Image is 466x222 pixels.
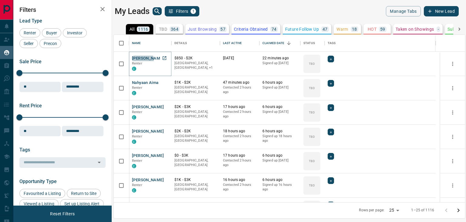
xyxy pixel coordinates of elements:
p: Signed up 18 hours ago [262,134,297,143]
span: + [330,202,332,208]
div: condos.ca [132,67,136,71]
span: + [330,56,332,62]
div: Set up Listing Alert [60,199,104,208]
button: New Lead [424,6,459,16]
p: TBD [309,134,315,139]
p: [DATE] [223,56,256,61]
span: Opportunity Type [19,179,57,184]
div: Details [171,35,220,52]
p: Signed up [DATE] [262,109,297,114]
span: Lead Type [19,18,42,24]
p: 14 hours ago [223,202,256,207]
span: Sale Price [19,59,42,64]
span: Renter [132,110,142,114]
p: Signed up [DATE] [262,61,297,66]
p: 57 [220,27,225,31]
button: more [448,181,457,190]
p: 6 hours ago [262,177,297,182]
div: Precon [39,39,61,48]
span: 1 [191,9,195,13]
p: Contacted 2 hours ago [223,85,256,95]
p: Contacted 2 hours ago [223,158,256,168]
div: Name [132,35,141,52]
p: [GEOGRAPHIC_DATA], [GEOGRAPHIC_DATA] [174,109,217,119]
div: Return to Site [67,189,101,198]
p: Future Follow Up [285,27,319,31]
span: Rent Price [19,103,42,109]
p: Contacted 2 hours ago [223,182,256,192]
div: Tags [325,35,436,52]
div: Last Active [223,35,242,52]
div: Status [303,35,315,52]
span: Renter [132,134,142,138]
span: Renter [22,30,38,35]
p: 1–25 of 1116 [411,208,434,213]
button: search button [153,7,162,15]
p: Warm [336,27,348,31]
div: Favourited a Listing [19,189,65,198]
p: - [438,27,439,31]
button: Manage Tabs [386,6,420,16]
div: Viewed a Listing [19,199,59,208]
div: Claimed Date [262,35,285,52]
div: Name [129,35,171,52]
div: + [328,177,334,184]
span: + [330,80,332,86]
p: 17 hours ago [223,104,256,109]
p: All [130,27,134,31]
span: Tags [19,147,30,153]
button: [PERSON_NAME] [132,153,164,159]
h1: My Leads [115,6,150,16]
p: Signed up 16 hours ago [262,182,297,192]
div: 25 [387,206,401,215]
span: + [330,105,332,111]
p: Toronto [174,61,217,70]
p: $2K - $3K [174,104,217,109]
div: + [328,104,334,111]
p: Contacted 2 hours ago [223,109,256,119]
button: Open [95,158,103,167]
button: [PERSON_NAME] [132,104,164,110]
div: Tags [328,35,336,52]
div: Details [174,35,187,52]
button: more [448,157,457,166]
div: Buyer [42,28,61,37]
p: 6 hours ago [262,153,297,158]
p: $850 - $2K [174,56,217,61]
p: 18 [352,27,357,31]
p: 6 hours ago [262,80,297,85]
div: Last Active [220,35,259,52]
span: Investor [65,30,85,35]
span: + [330,153,332,159]
p: 16 hours ago [223,177,256,182]
span: + [330,178,332,184]
p: Criteria Obtained [234,27,268,31]
div: condos.ca [132,140,136,144]
p: Signed up [DATE] [262,85,297,90]
p: 47 minutes ago [223,80,256,85]
span: Seller [22,41,36,46]
button: more [448,59,457,68]
p: Just Browsing [188,27,217,31]
p: TBD [309,110,315,115]
div: + [328,202,334,208]
p: 364 [171,27,178,31]
p: $0 - $3K [174,153,217,158]
button: [PERSON_NAME] [132,129,164,134]
div: condos.ca [132,188,136,193]
p: TBD [159,27,167,31]
p: Rows per page: [359,208,384,213]
p: Taken on Showings [396,27,434,31]
button: [PERSON_NAME] [132,202,164,207]
p: 6 hours ago [262,129,297,134]
span: Favourited a Listing [22,191,63,196]
p: TBD [309,86,315,90]
p: 6 hours ago [262,202,297,207]
button: [PERSON_NAME] [132,56,164,61]
span: Renter [132,61,142,65]
p: 59 [380,27,385,31]
p: Signed up [DATE] [262,158,297,163]
span: Set up Listing Alert [62,201,102,206]
p: 47 [322,27,328,31]
span: Renter [132,183,142,187]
